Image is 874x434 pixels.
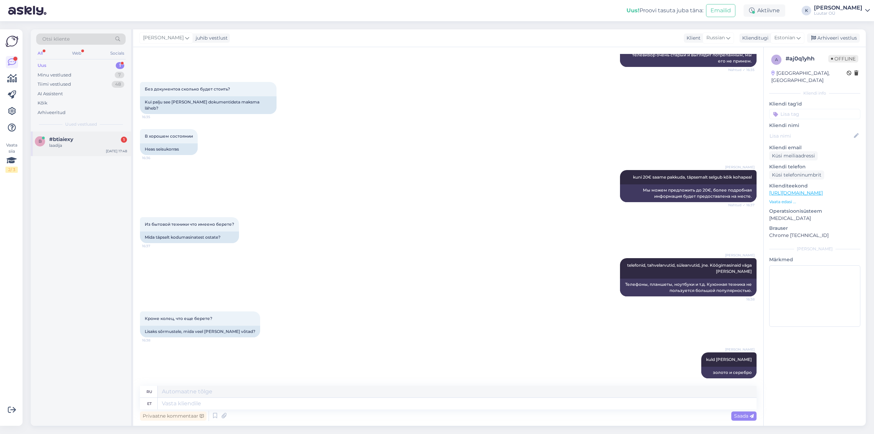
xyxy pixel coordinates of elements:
[739,34,769,42] div: Klienditugi
[706,357,752,362] span: kuld [PERSON_NAME]
[38,109,66,116] div: Arhiveeritud
[729,379,755,384] span: 16:38
[769,208,860,215] p: Operatsioonisüsteem
[701,367,757,378] div: золото и серебро
[146,386,152,397] div: ru
[744,4,785,17] div: Aktiivne
[769,151,818,160] div: Küsi meiliaadressi
[706,34,725,42] span: Russian
[775,57,778,62] span: a
[769,246,860,252] div: [PERSON_NAME]
[769,225,860,232] p: Brauser
[769,109,860,119] input: Lisa tag
[121,137,127,143] div: 1
[725,347,755,352] span: [PERSON_NAME]
[620,184,757,202] div: Мы можем предложить до 20€, более подробная информация будет предоставлена ​​на месте.
[116,62,124,69] div: 1
[145,86,230,92] span: Без документоа сколько будет стоить?
[193,34,228,42] div: juhib vestlust
[706,4,735,17] button: Emailid
[38,100,47,107] div: Kõik
[49,142,127,149] div: laadija
[145,222,234,227] span: Из бытовой техники что имеено берете?
[106,149,127,154] div: [DATE] 17:48
[786,55,828,63] div: # aj0q1yhh
[814,11,862,16] div: Luutar OÜ
[769,182,860,190] p: Klienditeekond
[769,122,860,129] p: Kliendi nimi
[807,33,860,43] div: Arhiveeri vestlus
[49,136,73,142] span: #btiaiexy
[734,413,754,419] span: Saada
[626,7,639,14] b: Uus!
[771,70,847,84] div: [GEOGRAPHIC_DATA], [GEOGRAPHIC_DATA]
[5,167,18,173] div: 2 / 3
[802,6,811,15] div: K
[39,139,42,144] span: b
[142,114,168,120] span: 16:35
[115,72,124,79] div: 7
[145,316,212,321] span: Кроме колец, что еще берете?
[140,96,277,114] div: Kui palju see [PERSON_NAME] dokumentideta maksma läheb?
[769,190,823,196] a: [URL][DOMAIN_NAME]
[774,34,795,42] span: Estonian
[145,134,193,139] span: В хорошем состоянии
[147,398,152,409] div: et
[814,5,870,16] a: [PERSON_NAME]Luutar OÜ
[38,90,63,97] div: AI Assistent
[109,49,126,58] div: Socials
[725,253,755,258] span: [PERSON_NAME]
[38,81,71,88] div: Tiimi vestlused
[36,49,44,58] div: All
[728,202,755,208] span: Nähtud ✓ 16:37
[627,263,753,274] span: telefonid, tahvelarvutid, sülearvutid, jne. Köögimasinaid väga [PERSON_NAME]
[140,326,260,337] div: Lisaks sõrmustele, mida veel [PERSON_NAME] võtad?
[71,49,83,58] div: Web
[112,81,124,88] div: 48
[140,232,239,243] div: Mida täpselt kodumasinatest ostate?
[5,35,18,48] img: Askly Logo
[42,36,70,43] span: Otsi kliente
[769,90,860,96] div: Kliendi info
[684,34,701,42] div: Klient
[728,67,755,72] span: Nähtud ✓ 16:35
[143,34,184,42] span: [PERSON_NAME]
[140,143,198,155] div: Heas seisukorras
[5,142,18,173] div: Vaata siia
[620,279,757,296] div: Телефоны, планшеты, ноутбуки и т.д. Кухонная техника не пользуется большой популярностью.
[65,121,97,127] span: Uued vestlused
[828,55,858,62] span: Offline
[142,338,168,343] span: 16:38
[769,170,824,180] div: Küsi telefoninumbrit
[142,155,168,160] span: 16:36
[769,232,860,239] p: Chrome [TECHNICAL_ID]
[626,6,703,15] div: Proovi tasuta juba täna:
[769,199,860,205] p: Vaata edasi ...
[140,411,207,421] div: Privaatne kommentaar
[38,72,71,79] div: Minu vestlused
[769,256,860,263] p: Märkmed
[142,243,168,249] span: 16:37
[633,174,752,180] span: kuni 20€ saame pakkuda, täpsemalt selgub kõik kohapeal
[769,163,860,170] p: Kliendi telefon
[769,100,860,108] p: Kliendi tag'id
[770,132,852,140] input: Lisa nimi
[769,144,860,151] p: Kliendi email
[38,62,46,69] div: Uus
[769,215,860,222] p: [MEDICAL_DATA]
[729,297,755,302] span: 16:38
[814,5,862,11] div: [PERSON_NAME]
[725,165,755,170] span: [PERSON_NAME]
